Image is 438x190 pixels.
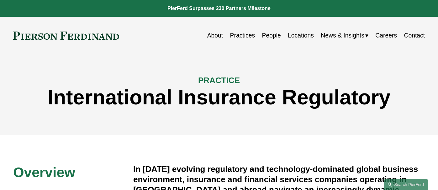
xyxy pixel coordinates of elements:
[230,29,255,42] a: Practices
[13,86,425,109] h1: International Insurance Regulatory
[321,29,368,42] a: folder dropdown
[13,165,75,180] span: Overview
[288,29,314,42] a: Locations
[321,30,364,41] span: News & Insights
[375,29,397,42] a: Careers
[384,179,428,190] a: Search this site
[207,29,223,42] a: About
[404,29,425,42] a: Contact
[198,76,240,85] span: PRACTICE
[262,29,281,42] a: People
